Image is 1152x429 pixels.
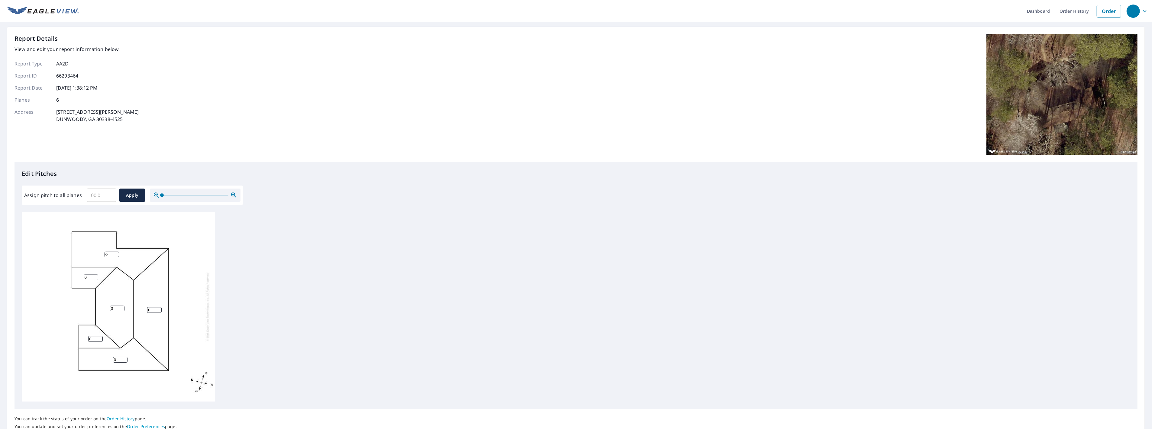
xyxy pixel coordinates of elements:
p: View and edit your report information below. [15,46,139,53]
p: Address [15,108,51,123]
p: 66293464 [56,72,78,79]
p: AA2D [56,60,69,67]
span: Apply [124,192,140,199]
p: [DATE] 1:38:12 PM [56,84,98,91]
p: Report Type [15,60,51,67]
p: Report Date [15,84,51,91]
p: You can track the status of your order on the page. [15,416,177,421]
input: 00.0 [87,187,116,204]
img: EV Logo [7,7,79,16]
p: Report Details [15,34,58,43]
p: 6 [56,96,59,103]
a: Order History [107,416,135,421]
p: Edit Pitches [22,169,1130,178]
button: Apply [119,189,145,202]
img: Top image [986,34,1137,155]
label: Assign pitch to all planes [24,192,82,199]
p: Report ID [15,72,51,79]
p: Planes [15,96,51,103]
a: Order [1097,5,1121,17]
p: [STREET_ADDRESS][PERSON_NAME] DUNWOODY, GA 30338-4525 [56,108,139,123]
